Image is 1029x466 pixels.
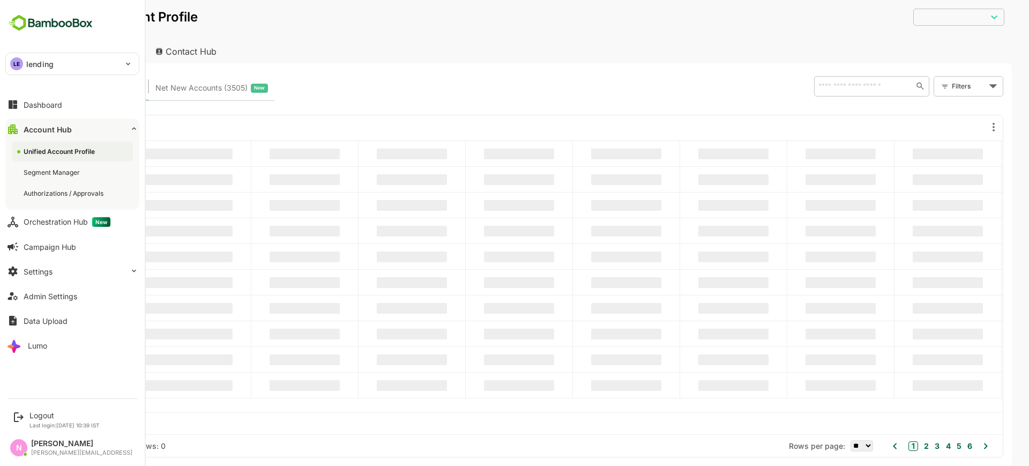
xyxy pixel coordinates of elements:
div: Settings [24,267,53,276]
div: Lumo [28,341,47,350]
button: 4 [906,440,913,452]
p: Last login: [DATE] 10:39 IST [29,422,100,428]
button: Data Upload [5,310,139,331]
span: New [217,81,227,95]
span: Known accounts you’ve identified to target - imported from CRM, Offline upload, or promoted from ... [38,81,99,95]
div: Segment Manager [24,168,82,177]
div: LElending [6,53,139,75]
button: Dashboard [5,94,139,115]
button: Orchestration HubNew [5,211,139,233]
div: LE [10,57,23,70]
button: Account Hub [5,119,139,140]
span: New [92,217,110,227]
div: N [10,439,27,456]
p: lending [26,58,54,70]
div: Logout [29,411,100,420]
button: Settings [5,261,139,282]
div: Account Hub [24,125,72,134]
div: Data Upload [24,316,68,326]
button: Admin Settings [5,285,139,307]
button: Lumo [5,335,139,356]
span: Net New Accounts ( 3505 ) [118,81,210,95]
button: 1 [871,441,881,451]
img: BambooboxFullLogoMark.5f36c76dfaba33ec1ec1367b70bb1252.svg [5,13,96,33]
div: Filters [913,75,966,98]
button: 5 [916,440,924,452]
div: Orchestration Hub [24,217,110,227]
div: [PERSON_NAME] [31,439,132,448]
button: 6 [927,440,935,452]
div: Dashboard [24,100,62,109]
div: Newly surfaced ICP-fit accounts from Intent, Website, LinkedIn, and other engagement signals. [118,81,230,95]
div: ​ [876,8,967,26]
div: Contact Hub [109,40,189,63]
span: Rows per page: [751,441,808,450]
div: Authorizations / Approvals [24,189,106,198]
button: 2 [884,440,891,452]
div: Account Hub [17,40,105,63]
div: Total Rows: NaN | Rows: 0 [32,441,128,450]
div: Admin Settings [24,292,77,301]
button: 3 [894,440,902,452]
div: Filters [914,80,949,92]
div: Campaign Hub [24,242,76,252]
div: Unified Account Profile [24,147,97,156]
div: [PERSON_NAME][EMAIL_ADDRESS] [31,449,132,456]
p: Unified Account Profile [17,11,160,24]
button: Campaign Hub [5,236,139,257]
